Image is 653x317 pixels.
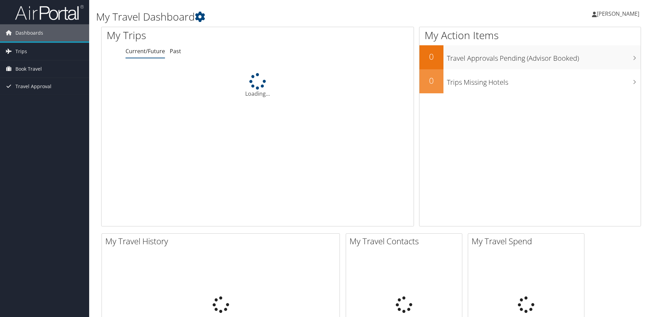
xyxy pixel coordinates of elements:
[419,28,641,43] h1: My Action Items
[349,235,462,247] h2: My Travel Contacts
[126,47,165,55] a: Current/Future
[15,24,43,42] span: Dashboards
[170,47,181,55] a: Past
[419,75,443,86] h2: 0
[15,60,42,78] span: Book Travel
[597,10,639,17] span: [PERSON_NAME]
[102,73,414,98] div: Loading...
[419,51,443,62] h2: 0
[96,10,463,24] h1: My Travel Dashboard
[15,78,51,95] span: Travel Approval
[472,235,584,247] h2: My Travel Spend
[15,43,27,60] span: Trips
[107,28,278,43] h1: My Trips
[447,50,641,63] h3: Travel Approvals Pending (Advisor Booked)
[15,4,84,21] img: airportal-logo.png
[419,69,641,93] a: 0Trips Missing Hotels
[447,74,641,87] h3: Trips Missing Hotels
[419,45,641,69] a: 0Travel Approvals Pending (Advisor Booked)
[105,235,340,247] h2: My Travel History
[592,3,646,24] a: [PERSON_NAME]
